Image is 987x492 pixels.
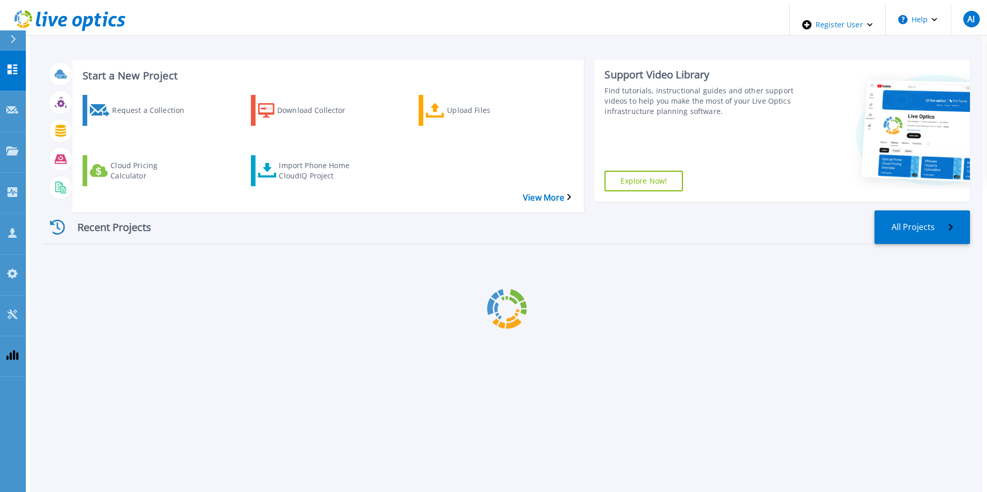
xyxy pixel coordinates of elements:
[447,97,530,123] div: Upload Files
[886,4,950,35] button: Help
[110,158,193,184] div: Cloud Pricing Calculator
[277,97,360,123] div: Download Collector
[251,95,376,126] a: Download Collector
[604,86,796,117] div: Find tutorials, instructional guides and other support videos to help you make the most of your L...
[112,97,195,123] div: Request a Collection
[83,155,208,186] a: Cloud Pricing Calculator
[523,193,571,203] a: View More
[790,4,885,45] div: Register User
[83,70,571,81] h3: Start a New Project
[279,158,361,184] div: Import Phone Home CloudIQ Project
[419,95,544,126] a: Upload Files
[44,215,168,240] div: Recent Projects
[874,210,970,244] a: All Projects
[83,95,208,126] a: Request a Collection
[604,171,683,191] a: Explore Now!
[604,68,796,81] div: Support Video Library
[967,15,975,23] span: AI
